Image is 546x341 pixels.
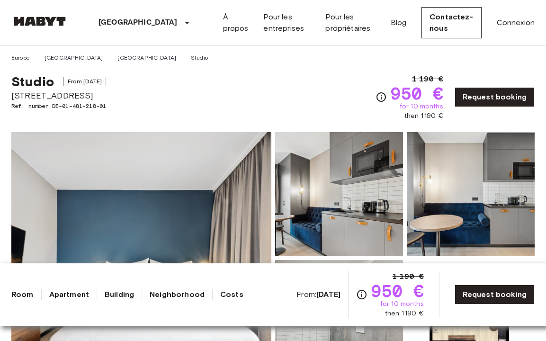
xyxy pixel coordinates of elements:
[98,17,178,28] p: [GEOGRAPHIC_DATA]
[400,102,443,111] span: for 10 months
[11,90,106,102] span: [STREET_ADDRESS]
[421,7,482,38] a: Contactez-nous
[407,132,535,256] img: Picture of unit DE-01-481-218-01
[63,77,107,86] span: From [DATE]
[49,289,89,300] a: Apartment
[497,17,535,28] a: Connexion
[11,102,106,110] span: Ref. number DE-01-481-218-01
[275,132,403,256] img: Picture of unit DE-01-481-218-01
[404,111,443,121] span: then 1 190 €
[393,271,424,282] span: 1 190 €
[11,54,30,62] a: Europe
[45,54,103,62] a: [GEOGRAPHIC_DATA]
[380,299,424,309] span: for 10 months
[376,91,387,103] svg: Check cost overview for full price breakdown. Please note that discounts apply to new joiners onl...
[11,73,54,90] span: Studio
[356,289,367,300] svg: Check cost overview for full price breakdown. Please note that discounts apply to new joiners onl...
[220,289,243,300] a: Costs
[11,289,34,300] a: Room
[191,54,208,62] a: Studio
[296,289,340,300] span: From:
[385,309,424,318] span: then 1 190 €
[371,282,424,299] span: 950 €
[223,11,249,34] a: À propos
[263,11,310,34] a: Pour les entreprises
[391,17,407,28] a: Blog
[316,290,340,299] b: [DATE]
[455,285,535,305] a: Request booking
[412,73,443,85] span: 1 190 €
[150,289,205,300] a: Neighborhood
[325,11,375,34] a: Pour les propriétaires
[455,87,535,107] a: Request booking
[391,85,443,102] span: 950 €
[105,289,134,300] a: Building
[11,17,68,26] img: Habyt
[117,54,176,62] a: [GEOGRAPHIC_DATA]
